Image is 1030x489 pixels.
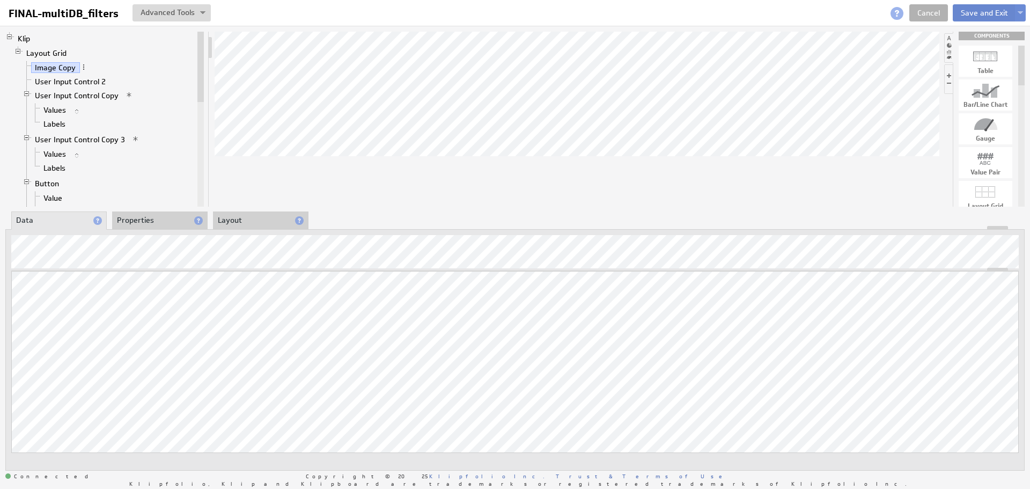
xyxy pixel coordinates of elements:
[40,193,67,203] a: Value
[40,105,70,115] a: Values
[959,68,1012,74] div: Table
[213,211,308,230] li: Layout
[23,48,71,59] a: Layout Grid
[129,481,907,486] span: Klipfolio, Klip and Klipboard are trademarks or registered trademarks of Klipfolio Inc.
[944,33,953,63] li: Hide or show the component palette
[40,119,70,129] a: Labels
[112,211,208,230] li: Properties
[31,76,110,87] a: User Input Control 2
[40,163,70,173] a: Labels
[1018,11,1023,16] img: button-savedrop.png
[944,64,953,94] li: Hide or show the component controls palette
[959,32,1025,40] div: Drag & drop components onto the workspace
[429,472,545,480] a: Klipfolio Inc.
[959,169,1012,176] div: Value Pair
[959,101,1012,108] div: Bar/Line Chart
[31,134,129,145] a: User Input Control Copy 3
[14,33,34,44] a: Klip
[126,91,133,99] span: View applied actions
[909,4,948,21] a: Cancel
[31,90,123,101] a: User Input Control Copy
[5,473,94,480] span: Connected: ID: dpnc-21 Online: true
[959,203,1012,209] div: Layout Grid
[73,152,80,159] span: Sorted A to Z
[73,108,80,115] span: Sorted A to Z
[31,178,63,189] a: Button
[556,472,730,480] a: Trust & Terms of Use
[306,473,545,479] span: Copyright © 2025
[40,149,70,159] a: Values
[200,11,205,16] img: button-savedrop.png
[132,135,139,143] span: View applied actions
[953,4,1016,21] button: Save and Exit
[11,211,107,230] li: Data
[80,63,87,71] span: More actions
[4,4,126,23] input: FINAL-multiDB_filters
[31,62,80,73] a: Image Copy
[959,135,1012,142] div: Gauge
